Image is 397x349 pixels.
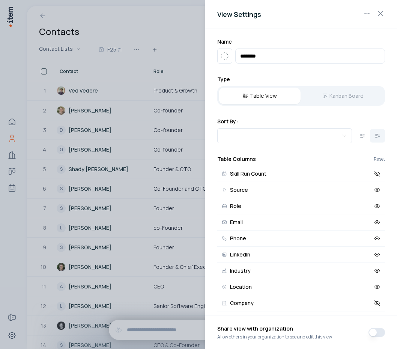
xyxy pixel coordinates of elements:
h2: Type [217,76,385,83]
button: Table View [219,88,301,104]
button: View actions [361,8,373,20]
button: Role [217,198,385,214]
h2: View Settings [217,9,385,20]
span: Email [230,220,243,225]
span: Location [230,284,252,290]
button: Email [217,214,385,231]
button: Location [217,279,385,295]
span: Role [230,203,241,209]
button: CompanyFields14Fields [217,311,385,328]
span: Skill Run Count [230,171,266,176]
button: Company [217,295,385,311]
button: LinkedIn [217,247,385,263]
span: Company [230,300,254,306]
h2: Sort By: [217,118,385,125]
span: Allow others in your organization to see and edit this view [217,334,332,340]
h2: Table Columns [217,155,256,163]
button: Phone [217,231,385,247]
span: Phone [230,236,246,241]
button: Source [217,182,385,198]
span: Share view with organization [217,325,332,334]
h2: Name [217,38,385,46]
span: Industry [230,268,251,273]
button: Industry [217,263,385,279]
button: Reset [374,157,385,161]
span: Source [230,187,248,193]
span: LinkedIn [230,252,250,257]
button: Skill Run Count [217,166,385,182]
